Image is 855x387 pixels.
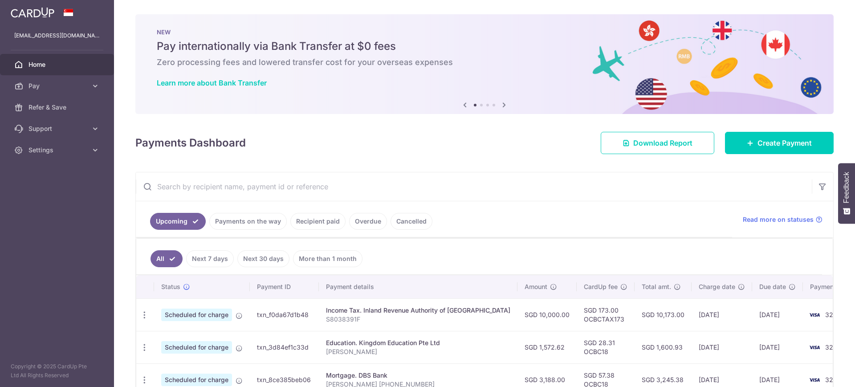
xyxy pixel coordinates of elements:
[135,14,834,114] img: Bank transfer banner
[209,213,287,230] a: Payments on the way
[825,311,841,318] span: 3229
[28,81,87,90] span: Pay
[743,215,822,224] a: Read more on statuses
[525,282,547,291] span: Amount
[161,341,232,354] span: Scheduled for charge
[14,31,100,40] p: [EMAIL_ADDRESS][DOMAIN_NAME]
[326,315,510,324] p: S8038391F
[11,7,54,18] img: CardUp
[517,331,577,363] td: SGD 1,572.62
[391,213,432,230] a: Cancelled
[825,376,841,383] span: 3229
[151,250,183,267] a: All
[326,347,510,356] p: [PERSON_NAME]
[161,374,232,386] span: Scheduled for charge
[237,250,289,267] a: Next 30 days
[577,298,635,331] td: SGD 173.00 OCBCTAX173
[635,298,692,331] td: SGD 10,173.00
[319,275,517,298] th: Payment details
[250,275,319,298] th: Payment ID
[157,39,812,53] h5: Pay internationally via Bank Transfer at $0 fees
[752,298,803,331] td: [DATE]
[692,331,752,363] td: [DATE]
[843,172,851,203] span: Feedback
[28,103,87,112] span: Refer & Save
[250,298,319,331] td: txn_f0da67d1b48
[759,282,786,291] span: Due date
[293,250,362,267] a: More than 1 month
[135,135,246,151] h4: Payments Dashboard
[584,282,618,291] span: CardUp fee
[806,310,823,320] img: Bank Card
[28,124,87,133] span: Support
[150,213,206,230] a: Upcoming
[601,132,714,154] a: Download Report
[692,298,752,331] td: [DATE]
[161,282,180,291] span: Status
[838,163,855,224] button: Feedback - Show survey
[28,60,87,69] span: Home
[250,331,319,363] td: txn_3d84ef1c33d
[725,132,834,154] a: Create Payment
[642,282,671,291] span: Total amt.
[290,213,346,230] a: Recipient paid
[136,172,812,201] input: Search by recipient name, payment id or reference
[806,342,823,353] img: Bank Card
[699,282,735,291] span: Charge date
[326,306,510,315] div: Income Tax. Inland Revenue Authority of [GEOGRAPHIC_DATA]
[349,213,387,230] a: Overdue
[326,371,510,380] div: Mortgage. DBS Bank
[752,331,803,363] td: [DATE]
[517,298,577,331] td: SGD 10,000.00
[161,309,232,321] span: Scheduled for charge
[157,57,812,68] h6: Zero processing fees and lowered transfer cost for your overseas expenses
[157,78,267,87] a: Learn more about Bank Transfer
[186,250,234,267] a: Next 7 days
[326,338,510,347] div: Education. Kingdom Education Pte Ltd
[635,331,692,363] td: SGD 1,600.93
[157,29,812,36] p: NEW
[806,375,823,385] img: Bank Card
[825,343,841,351] span: 3229
[577,331,635,363] td: SGD 28.31 OCBC18
[743,215,814,224] span: Read more on statuses
[757,138,812,148] span: Create Payment
[633,138,692,148] span: Download Report
[28,146,87,155] span: Settings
